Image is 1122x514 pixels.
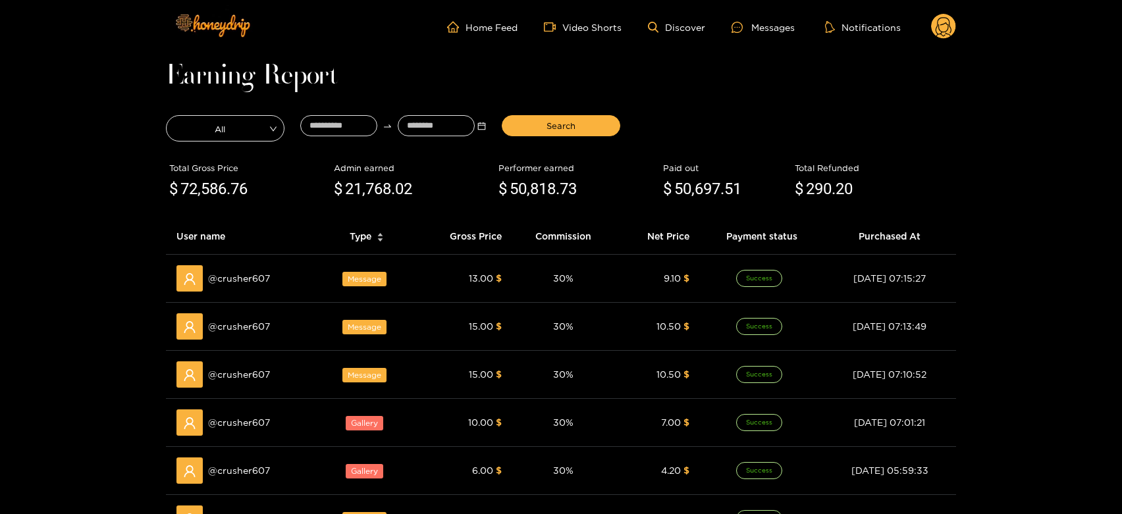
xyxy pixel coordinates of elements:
[498,161,656,174] div: Performer earned
[227,180,248,198] span: .76
[166,67,956,86] h1: Earning Report
[683,369,689,379] span: $
[469,369,493,379] span: 15.00
[334,177,342,202] span: $
[553,321,574,331] span: 30 %
[683,273,689,283] span: $
[661,465,681,475] span: 4.20
[544,21,622,33] a: Video Shorts
[391,180,412,198] span: .02
[683,465,689,475] span: $
[377,231,384,238] span: caret-up
[683,321,689,331] span: $
[720,180,741,198] span: .51
[547,119,575,132] span: Search
[468,417,493,427] span: 10.00
[795,177,803,202] span: $
[346,464,383,478] span: Gallery
[383,121,392,131] span: swap-right
[736,414,782,431] span: Success
[510,180,556,198] span: 50,818
[851,465,928,475] span: [DATE] 05:59:33
[167,119,284,138] span: All
[556,180,577,198] span: .73
[469,321,493,331] span: 15.00
[736,318,782,335] span: Success
[853,273,926,283] span: [DATE] 07:15:27
[821,20,905,34] button: Notifications
[496,465,502,475] span: $
[469,273,493,283] span: 13.00
[544,21,562,33] span: video-camera
[854,417,925,427] span: [DATE] 07:01:21
[183,417,196,430] span: user
[208,463,270,478] span: @ crusher607
[496,369,502,379] span: $
[208,319,270,334] span: @ crusher607
[334,161,492,174] div: Admin earned
[183,321,196,334] span: user
[853,321,926,331] span: [DATE] 07:13:49
[663,177,672,202] span: $
[512,218,616,255] th: Commission
[169,177,178,202] span: $
[496,417,502,427] span: $
[342,272,387,286] span: Message
[732,20,795,35] div: Messages
[663,161,788,174] div: Paid out
[496,273,502,283] span: $
[447,21,518,33] a: Home Feed
[498,177,507,202] span: $
[736,462,782,479] span: Success
[169,161,327,174] div: Total Gross Price
[208,367,270,382] span: @ crusher607
[208,271,270,286] span: @ crusher607
[383,121,392,131] span: to
[342,320,387,334] span: Message
[183,369,196,382] span: user
[166,218,319,255] th: User name
[736,366,782,383] span: Success
[183,465,196,478] span: user
[350,229,371,244] span: Type
[502,115,620,136] button: Search
[656,321,681,331] span: 10.50
[345,180,391,198] span: 21,768
[447,21,466,33] span: home
[656,369,681,379] span: 10.50
[553,465,574,475] span: 30 %
[615,218,700,255] th: Net Price
[472,465,493,475] span: 6.00
[824,218,956,255] th: Purchased At
[795,161,953,174] div: Total Refunded
[346,416,383,430] span: Gallery
[496,321,502,331] span: $
[553,369,574,379] span: 30 %
[208,415,270,430] span: @ crusher607
[553,273,574,283] span: 30 %
[553,417,574,427] span: 30 %
[700,218,824,255] th: Payment status
[683,417,689,427] span: $
[736,270,782,287] span: Success
[674,180,720,198] span: 50,697
[806,180,832,198] span: 290
[853,369,926,379] span: [DATE] 07:10:52
[414,218,512,255] th: Gross Price
[342,368,387,382] span: Message
[183,272,196,286] span: user
[664,273,681,283] span: 9.10
[377,236,384,244] span: caret-down
[661,417,681,427] span: 7.00
[832,180,853,198] span: .20
[180,180,227,198] span: 72,586
[648,22,705,33] a: Discover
